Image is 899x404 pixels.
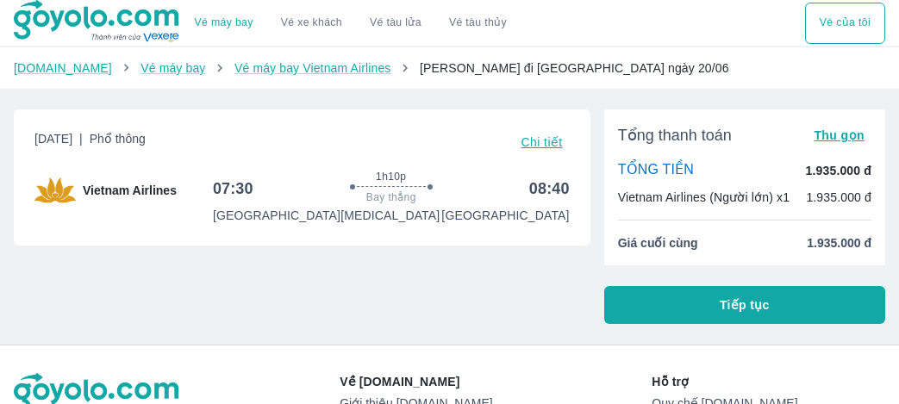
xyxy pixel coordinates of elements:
[234,61,391,75] a: Vé máy bay Vietnam Airlines
[181,3,521,44] div: choose transportation mode
[34,130,146,154] span: [DATE]
[814,128,865,142] span: Thu gọn
[14,61,112,75] a: [DOMAIN_NAME]
[618,189,790,206] p: Vietnam Airlines (Người lớn) x1
[805,3,885,44] button: Vé của tôi
[529,178,570,199] h6: 08:40
[515,130,570,154] button: Chi tiết
[356,3,435,44] a: Vé tàu lửa
[366,190,416,204] span: Bay thẳng
[83,182,177,199] span: Vietnam Airlines
[213,207,440,224] p: [GEOGRAPHIC_DATA] [MEDICAL_DATA]
[420,61,729,75] span: [PERSON_NAME] đi [GEOGRAPHIC_DATA] ngày 20/06
[805,3,885,44] div: choose transportation mode
[720,296,770,314] span: Tiếp tục
[618,234,698,252] span: Giá cuối cùng
[807,123,871,147] button: Thu gọn
[618,125,732,146] span: Tổng thanh toán
[806,189,871,206] p: 1.935.000 đ
[140,61,205,75] a: Vé máy bay
[195,16,253,29] a: Vé máy bay
[618,161,694,180] p: TỔNG TIỀN
[652,373,885,390] p: Hỗ trợ
[281,16,342,29] a: Vé xe khách
[340,373,492,390] p: Về [DOMAIN_NAME]
[376,170,406,183] span: 1h10p
[604,286,885,324] button: Tiếp tục
[79,132,83,146] span: |
[521,135,563,149] span: Chi tiết
[213,178,253,199] h6: 07:30
[441,207,569,224] p: [GEOGRAPHIC_DATA]
[90,132,146,146] span: Phổ thông
[807,234,871,252] span: 1.935.000 đ
[435,3,521,44] button: Vé tàu thủy
[806,162,871,179] p: 1.935.000 đ
[14,59,885,77] nav: breadcrumb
